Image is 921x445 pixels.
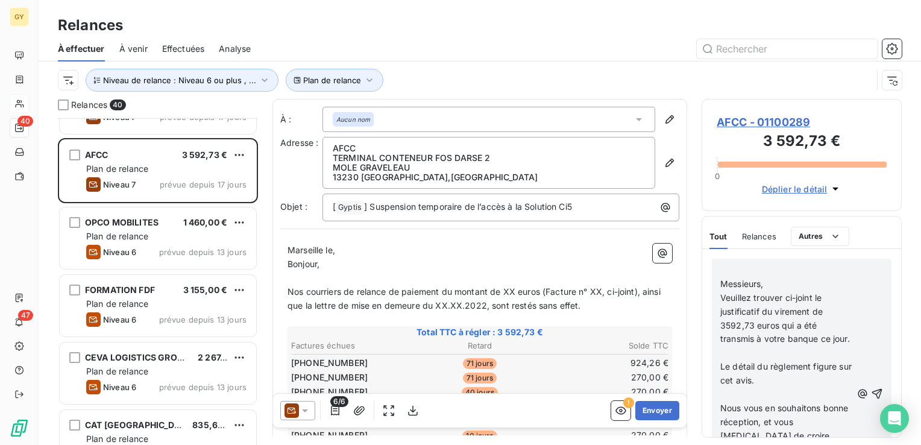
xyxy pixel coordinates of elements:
[183,285,228,295] span: 3 155,00 €
[364,201,572,212] span: ] Suspension temporaire de l’accès à la Solution Ci5
[720,279,764,289] span: Messieurs,
[192,420,231,430] span: 835,62 €
[463,358,497,369] span: 71 jours
[291,339,416,352] th: Factures échues
[110,99,125,110] span: 40
[286,69,383,92] button: Plan de relance
[462,387,498,398] span: 40 jours
[720,292,850,344] span: Veuillez trouver ci-joint le justificatif du virement de 3592,73 euros qui a été transmis à votre...
[463,373,497,383] span: 71 jours
[288,245,335,255] span: Marseille le,
[18,310,33,321] span: 47
[758,182,846,196] button: Déplier le détail
[288,259,319,269] span: Bonjour,
[10,7,29,27] div: GY
[791,227,849,246] button: Autres
[303,75,361,85] span: Plan de relance
[160,180,247,189] span: prévue depuis 17 jours
[280,113,322,125] label: À :
[103,382,136,392] span: Niveau 6
[330,396,348,407] span: 6/6
[280,137,318,148] span: Adresse :
[742,232,776,241] span: Relances
[85,150,108,160] span: AFCC
[762,183,828,195] span: Déplier le détail
[715,171,720,181] span: 0
[58,43,105,55] span: À effectuer
[880,404,909,433] div: Open Intercom Messenger
[333,144,645,153] p: AFCC
[709,232,728,241] span: Tout
[720,361,854,385] span: Le détail du règlement figure sur cet avis.
[159,247,247,257] span: prévue depuis 13 jours
[182,150,228,160] span: 3 592,73 €
[291,357,368,369] span: [PHONE_NUMBER]
[333,153,645,163] p: TERMINAL CONTENEUR FOS DARSE 2
[159,315,247,324] span: prévue depuis 13 jours
[291,386,368,398] span: [PHONE_NUMBER]
[635,401,679,420] button: Envoyer
[219,43,251,55] span: Analyse
[544,371,669,384] td: 270,00 €
[544,356,669,370] td: 924,26 €
[333,163,645,172] p: MOLE GRAVELEAU
[10,418,29,438] img: Logo LeanPay
[86,434,148,444] span: Plan de relance
[86,163,148,174] span: Plan de relance
[162,43,205,55] span: Effectuées
[85,420,193,430] span: CAT [GEOGRAPHIC_DATA]
[291,429,368,441] span: [PHONE_NUMBER]
[58,118,258,445] div: grid
[697,39,878,58] input: Rechercher
[717,114,887,130] span: AFCC - 01100289
[336,201,363,215] span: Gyptis
[280,201,307,212] span: Objet :
[86,69,278,92] button: Niveau de relance : Niveau 6 ou plus , ...
[85,217,159,227] span: OPCO MOBILITES
[544,429,669,442] td: 270,00 €
[159,382,247,392] span: prévue depuis 13 jours
[103,247,136,257] span: Niveau 6
[198,352,242,362] span: 2 267,76 €
[86,366,148,376] span: Plan de relance
[17,116,33,127] span: 40
[333,172,645,182] p: 13230 [GEOGRAPHIC_DATA] , [GEOGRAPHIC_DATA]
[103,180,136,189] span: Niveau 7
[103,75,256,85] span: Niveau de relance : Niveau 6 ou plus , ...
[544,339,669,352] th: Solde TTC
[85,352,238,362] span: CEVA LOGISTICS GROUND AND RAIL
[85,285,155,295] span: FORMATION FDF
[58,14,123,36] h3: Relances
[86,231,148,241] span: Plan de relance
[544,385,669,399] td: 270,00 €
[417,339,542,352] th: Retard
[103,315,136,324] span: Niveau 6
[462,431,497,441] span: 10 jours
[717,130,887,154] h3: 3 592,73 €
[183,217,228,227] span: 1 460,00 €
[86,298,148,309] span: Plan de relance
[291,371,368,383] span: [PHONE_NUMBER]
[119,43,148,55] span: À venir
[336,115,370,124] em: Aucun nom
[71,99,107,111] span: Relances
[288,286,663,311] span: Nos courriers de relance de paiement du montant de XX euros (Facture n° XX, ci-joint), ainsi que ...
[333,201,336,212] span: [
[289,326,670,338] span: Total TTC à régler : 3 592,73 €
